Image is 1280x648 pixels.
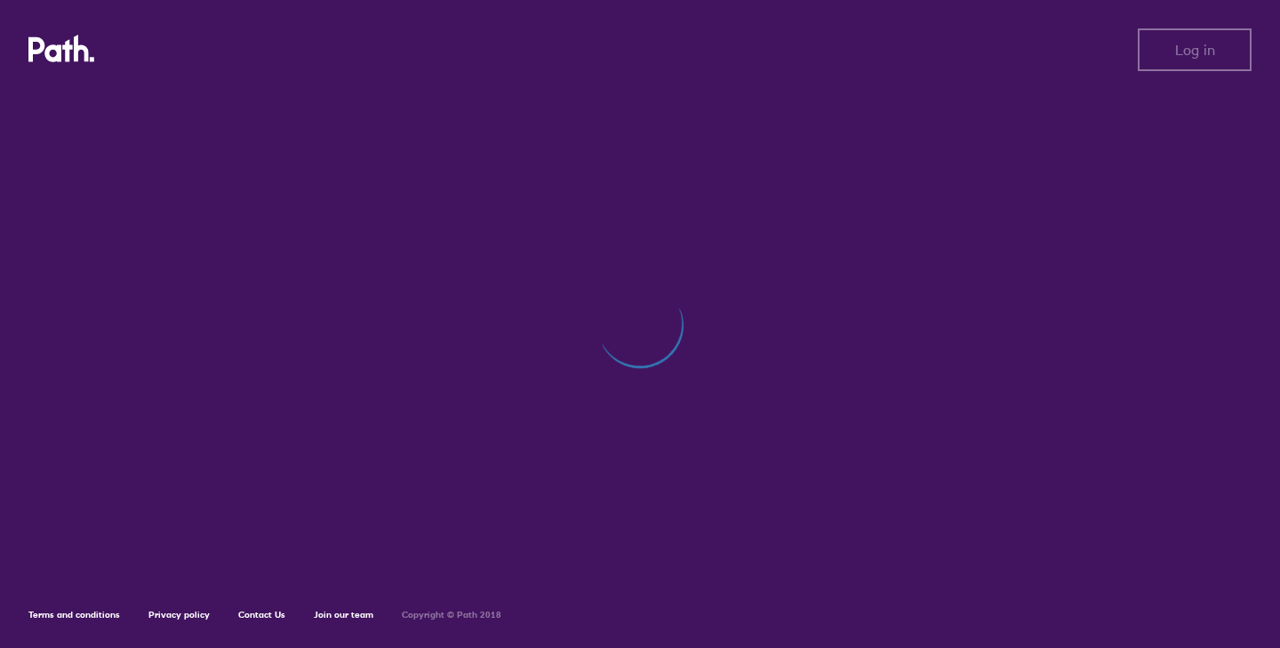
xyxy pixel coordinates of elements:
a: Join our team [314,609,373,620]
a: Privacy policy [148,609,210,620]
a: Contact Us [238,609,285,620]
span: Log in [1175,42,1215,58]
button: Log in [1138,28,1252,71]
a: Terms and conditions [28,609,120,620]
h6: Copyright © Path 2018 [402,610,501,620]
